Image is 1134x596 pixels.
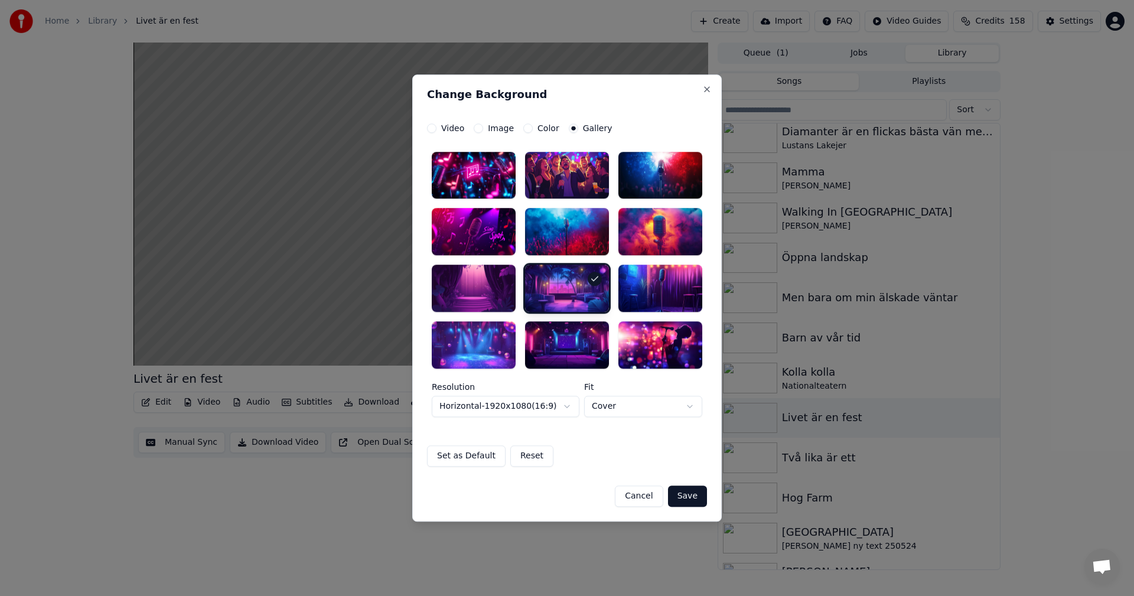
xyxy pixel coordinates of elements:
[583,124,612,132] label: Gallery
[668,486,707,507] button: Save
[427,89,707,100] h2: Change Background
[537,124,559,132] label: Color
[488,124,514,132] label: Image
[510,445,553,467] button: Reset
[432,383,579,391] label: Resolution
[584,383,702,391] label: Fit
[615,486,663,507] button: Cancel
[427,445,506,467] button: Set as Default
[441,124,464,132] label: Video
